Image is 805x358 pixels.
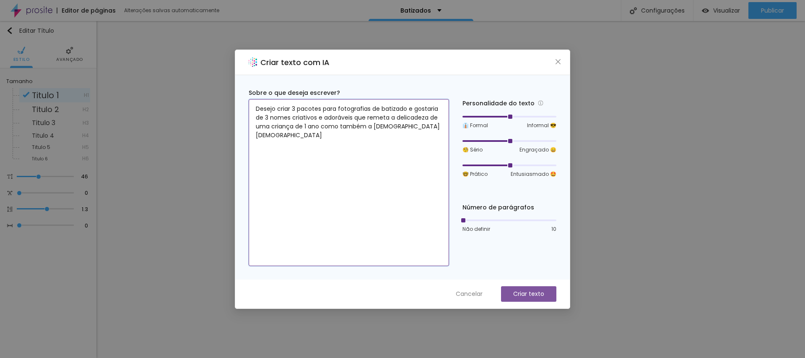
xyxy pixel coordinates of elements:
span: Não definir [462,225,490,233]
span: Engraçado 😄 [519,146,556,154]
button: Criar texto [501,286,556,302]
h2: Criar texto com IA [260,57,330,68]
button: Close [554,57,563,66]
button: Cancelar [447,286,491,302]
div: Sobre o que deseja escrever? [249,89,449,97]
span: close [555,58,561,65]
div: Personalidade do texto [462,99,556,108]
span: Cancelar [456,290,483,298]
textarea: Desejo criar 3 pacotes para fotografias de batizado e gostaria de 3 nomes criativos e adoráveis q... [249,99,449,266]
span: Entusiasmado 🤩 [511,170,556,178]
span: 10 [551,225,556,233]
span: 🧐 Sério [462,146,483,154]
span: 👔 Formal [462,122,488,129]
span: Informal 😎 [527,122,556,129]
div: Número de parágrafos [462,203,556,212]
p: Criar texto [513,290,544,298]
span: 🤓 Prático [462,170,488,178]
